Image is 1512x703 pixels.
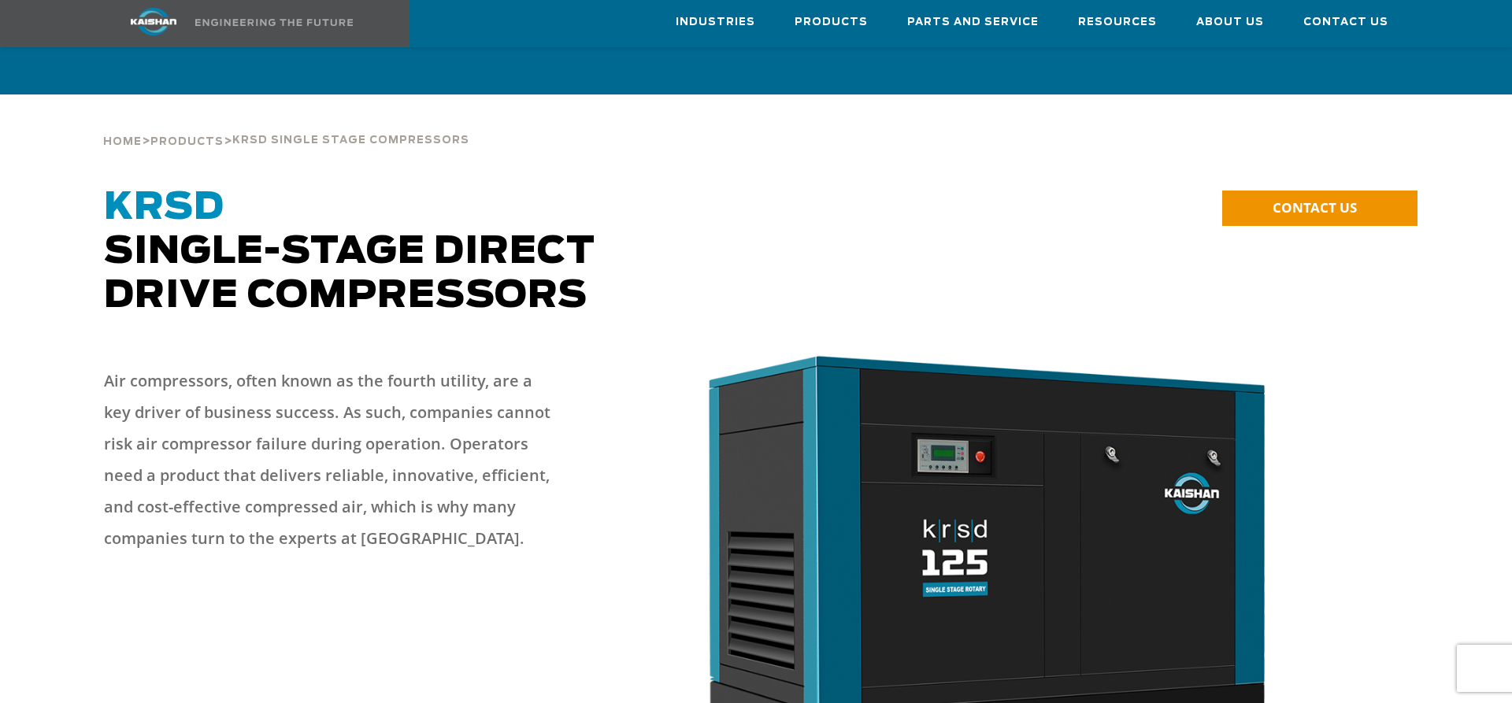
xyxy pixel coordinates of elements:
[195,19,353,26] img: Engineering the future
[103,94,469,154] div: > >
[1222,191,1417,226] a: CONTACT US
[1273,198,1357,216] span: CONTACT US
[907,1,1039,43] a: Parts and Service
[104,189,224,227] span: KRSD
[104,365,561,554] p: Air compressors, often known as the fourth utility, are a key driver of business success. As such...
[1078,13,1157,31] span: Resources
[150,134,224,148] a: Products
[1303,13,1388,31] span: Contact Us
[103,137,142,147] span: Home
[907,13,1039,31] span: Parts and Service
[1196,1,1264,43] a: About Us
[795,13,868,31] span: Products
[1196,13,1264,31] span: About Us
[676,1,755,43] a: Industries
[1303,1,1388,43] a: Contact Us
[232,135,469,146] span: krsd single stage compressors
[150,137,224,147] span: Products
[795,1,868,43] a: Products
[94,8,213,35] img: kaishan logo
[103,134,142,148] a: Home
[676,13,755,31] span: Industries
[104,189,595,315] span: Single-Stage Direct Drive Compressors
[1078,1,1157,43] a: Resources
